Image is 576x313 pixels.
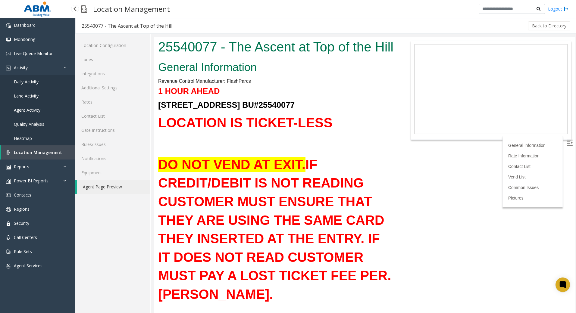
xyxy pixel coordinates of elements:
a: Location Configuration [75,38,150,52]
span: Heatmap [14,135,32,141]
img: 'icon' [6,150,11,155]
font: IF CREDIT/DEBIT IS NOT READING CUSTOMER MUST ENSURE THAT THEY ARE USING THE SAME CARD THEY INSERT... [5,120,237,265]
a: Additional Settings [75,81,150,95]
a: Contact List [75,109,150,123]
span: Agent Activity [14,107,40,113]
span: Regions [14,206,30,212]
img: 'icon' [6,193,11,198]
span: Activity [14,65,28,70]
img: 'icon' [6,221,11,226]
a: Integrations [75,67,150,81]
span: Location Management [14,150,62,155]
span: Agent Services [14,263,42,268]
img: 'icon' [6,249,11,254]
span: Contacts [14,192,31,198]
span: Daily Activity [14,79,39,85]
a: Agent Page Preview [77,180,150,194]
a: Notifications [75,151,150,166]
span: Dashboard [14,22,36,28]
span: Reports [14,164,29,169]
span: Rule Sets [14,249,32,254]
span: Security [14,220,29,226]
span: Lane Activity [14,93,39,99]
span: Power BI Reports [14,178,49,184]
img: pageIcon [81,2,87,16]
h2: General Information [5,23,242,39]
img: 'icon' [6,207,11,212]
span: Monitoring [14,36,35,42]
a: Contact List [355,127,377,132]
a: Rates [75,95,150,109]
h3: Location Management [90,2,173,16]
a: Rate Information [355,117,386,122]
img: 'icon' [6,37,11,42]
img: 'icon' [6,66,11,70]
a: Vend List [355,138,372,143]
a: Common Issues [355,148,385,153]
img: 'icon' [6,179,11,184]
a: Equipment [75,166,150,180]
button: Back to Directory [528,21,570,30]
font: 1 HOUR AHEAD [5,50,66,59]
img: logout [564,6,568,12]
span: DO NOT VEND AT EXIT. [5,120,152,135]
span: Call Centers [14,234,37,240]
a: Rules/Issues [75,137,150,151]
a: Location Management [1,145,75,160]
img: 'icon' [6,165,11,169]
a: Gate Instructions [75,123,150,137]
img: 'icon' [6,235,11,240]
a: Lanes [75,52,150,67]
a: Pictures [355,159,370,164]
span: Quality Analysis [14,121,44,127]
img: 'icon' [6,51,11,56]
font: [STREET_ADDRESS] BU#25540077 [5,64,141,73]
img: 'icon' [6,264,11,268]
a: General Information [355,106,392,111]
font: LOCATION IS TICKET-LESS [5,79,179,93]
h1: 25540077 - The Ascent at Top of the Hill [5,1,242,20]
a: Logout [548,6,568,12]
div: 25540077 - The Ascent at Top of the Hill [82,22,172,30]
span: Revenue Control Manufacturer: FlashParcs [5,42,97,47]
img: Open/Close Sidebar Menu [413,103,419,109]
span: Live Queue Monitor [14,51,53,56]
img: 'icon' [6,23,11,28]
